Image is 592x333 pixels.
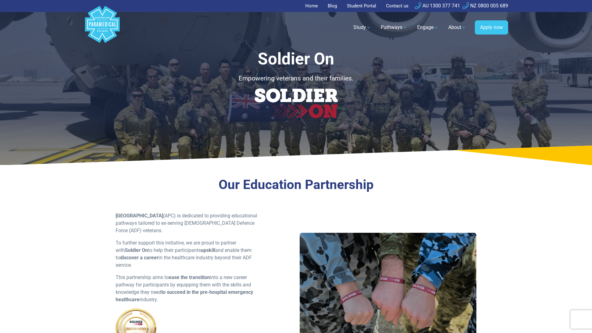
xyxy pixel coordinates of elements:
strong: ease the transition [169,274,210,280]
strong: Soldier On [125,247,148,253]
strong: [GEOGRAPHIC_DATA] [116,213,163,219]
h1: Soldier On [116,49,476,69]
h3: Our Education Partnership [116,177,476,193]
a: Australian Paramedical College [84,12,121,43]
strong: discover a career [120,255,158,261]
a: AU 1300 377 741 [415,3,460,9]
strong: upskill [201,247,215,253]
p: This partnership aims to into a new career pathway for participants by equipping them with the sk... [116,274,261,303]
a: Engage [413,19,442,36]
a: Pathways [377,19,411,36]
a: Study [350,19,375,36]
span: To further support this initiative, we are proud to partner with to help their participants and e... [116,240,252,268]
a: Apply now [475,20,508,35]
span: . [161,228,162,233]
span: Empowering veterans and their families. [239,75,354,82]
a: NZ 0800 005 689 [462,3,508,9]
span: (APC) is dedicated to providing educational pathways tailored to ex-serving [DEMOGRAPHIC_DATA] De... [116,213,257,233]
a: About [445,19,470,36]
img: Soldier On Logo [255,88,338,118]
strong: to succeed in the pre-hospital emergency healthcare [116,289,253,302]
